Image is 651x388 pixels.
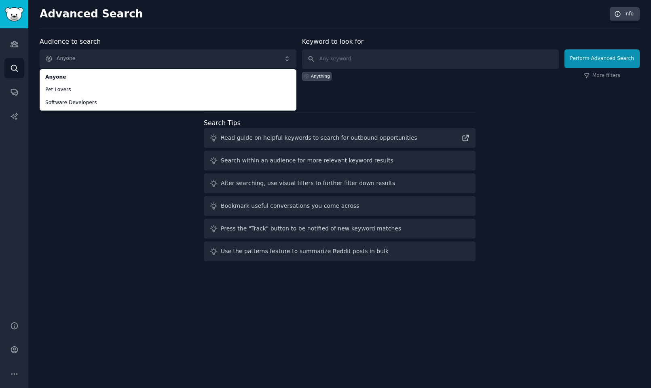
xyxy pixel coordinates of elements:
img: GummySearch logo [5,7,23,21]
a: More filters [584,72,620,79]
div: Search within an audience for more relevant keyword results [221,156,393,165]
button: Anyone [40,49,296,68]
input: Any keyword [302,49,559,69]
div: Anything [311,73,330,79]
h2: Advanced Search [40,8,605,21]
ul: Anyone [40,69,296,111]
a: Info [610,7,640,21]
span: Pet Lovers [45,86,291,94]
div: Press the "Track" button to be notified of new keyword matches [221,224,401,233]
span: Anyone [45,74,291,81]
label: Search Tips [204,119,241,127]
div: Read guide on helpful keywords to search for outbound opportunities [221,134,417,142]
div: Use the patterns feature to summarize Reddit posts in bulk [221,247,389,256]
div: After searching, use visual filters to further filter down results [221,179,395,188]
span: Software Developers [45,99,291,107]
label: Keyword to look for [302,38,364,45]
button: Perform Advanced Search [564,49,640,68]
div: Bookmark useful conversations you come across [221,202,359,210]
label: Audience to search [40,38,101,45]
